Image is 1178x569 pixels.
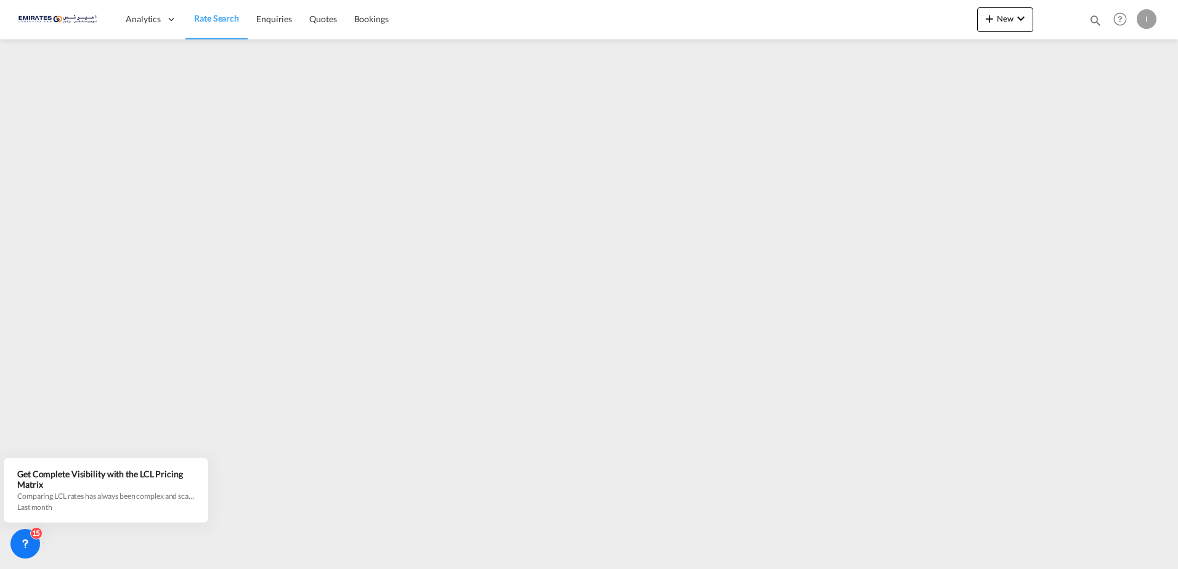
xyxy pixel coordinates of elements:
[1089,14,1102,32] div: icon-magnify
[982,14,1028,23] span: New
[977,7,1033,32] button: icon-plus 400-fgNewicon-chevron-down
[354,14,389,24] span: Bookings
[18,6,102,33] img: c67187802a5a11ec94275b5db69a26e6.png
[1110,9,1137,31] div: Help
[982,11,997,26] md-icon: icon-plus 400-fg
[1013,11,1028,26] md-icon: icon-chevron-down
[1089,14,1102,27] md-icon: icon-magnify
[309,14,336,24] span: Quotes
[1137,9,1156,29] div: I
[256,14,292,24] span: Enquiries
[126,13,161,25] span: Analytics
[1110,9,1131,30] span: Help
[194,13,239,23] span: Rate Search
